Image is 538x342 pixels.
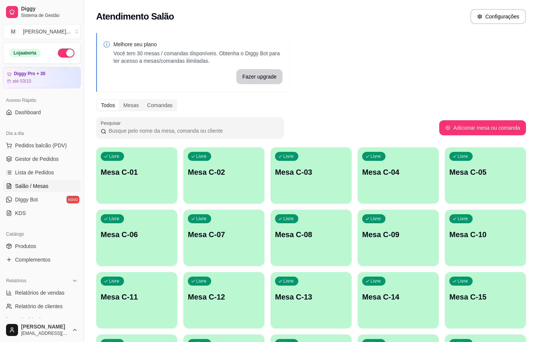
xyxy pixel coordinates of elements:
button: LivreMesa C-08 [271,210,352,266]
span: Gestor de Pedidos [15,155,59,163]
p: Mesa C-02 [188,167,260,177]
p: Mesa C-08 [275,229,347,240]
span: [PERSON_NAME] [21,324,69,330]
p: Mesa C-01 [101,167,173,177]
p: Livre [283,153,294,159]
span: Lista de Pedidos [15,169,54,176]
p: Livre [196,153,207,159]
span: Relatórios [6,278,26,284]
p: Mesa C-04 [362,167,434,177]
p: Livre [458,278,468,284]
div: Catálogo [3,228,81,240]
button: LivreMesa C-15 [445,272,526,328]
button: LivreMesa C-07 [183,210,264,266]
span: Salão / Mesas [15,182,48,190]
span: Produtos [15,242,36,250]
button: LivreMesa C-11 [96,272,177,328]
input: Pesquisar [106,127,280,135]
button: Adicionar mesa ou comanda [439,120,526,135]
a: Relatório de clientes [3,300,81,312]
button: [PERSON_NAME][EMAIL_ADDRESS][DOMAIN_NAME] [3,321,81,339]
a: Salão / Mesas [3,180,81,192]
button: LivreMesa C-05 [445,147,526,204]
span: Relatório de mesas [15,316,60,324]
p: Melhore seu plano [113,41,283,48]
button: Alterar Status [58,48,74,58]
span: Pedidos balcão (PDV) [15,142,67,149]
span: Relatório de clientes [15,303,63,310]
span: KDS [15,209,26,217]
p: Você tem 30 mesas / comandas disponíveis. Obtenha o Diggy Bot para ter acesso a mesas/comandas il... [113,50,283,65]
button: LivreMesa C-04 [358,147,439,204]
button: LivreMesa C-01 [96,147,177,204]
p: Mesa C-03 [275,167,347,177]
div: Dia a dia [3,127,81,139]
button: LivreMesa C-10 [445,210,526,266]
a: Complementos [3,254,81,266]
button: Select a team [3,24,81,39]
p: Livre [458,216,468,222]
span: Dashboard [15,109,41,116]
p: Mesa C-09 [362,229,434,240]
button: LivreMesa C-14 [358,272,439,328]
p: Livre [370,216,381,222]
p: Mesa C-10 [449,229,521,240]
button: Fazer upgrade [236,69,283,84]
button: Configurações [470,9,526,24]
span: Relatórios de vendas [15,289,65,297]
p: Mesa C-14 [362,292,434,302]
button: LivreMesa C-02 [183,147,264,204]
p: Livre [370,278,381,284]
div: Mesas [119,100,143,110]
p: Livre [196,278,207,284]
div: Todos [97,100,119,110]
p: Mesa C-13 [275,292,347,302]
span: M [9,28,17,35]
button: LivreMesa C-03 [271,147,352,204]
p: Livre [196,216,207,222]
p: Livre [109,216,119,222]
span: Diggy [21,6,78,12]
button: LivreMesa C-09 [358,210,439,266]
a: Lista de Pedidos [3,166,81,179]
div: Acesso Rápido [3,94,81,106]
a: Relatório de mesas [3,314,81,326]
p: Livre [109,153,119,159]
button: LivreMesa C-13 [271,272,352,328]
a: DiggySistema de Gestão [3,3,81,21]
span: Diggy Bot [15,196,38,203]
a: Dashboard [3,106,81,118]
button: LivreMesa C-12 [183,272,264,328]
span: Sistema de Gestão [21,12,78,18]
a: Relatórios de vendas [3,287,81,299]
a: Produtos [3,240,81,252]
p: Mesa C-11 [101,292,173,302]
a: KDS [3,207,81,219]
p: Livre [283,216,294,222]
p: Livre [458,153,468,159]
a: Gestor de Pedidos [3,153,81,165]
article: Diggy Pro + 30 [14,71,45,77]
article: até 03/10 [12,78,31,84]
p: Livre [370,153,381,159]
div: [PERSON_NAME] ... [23,28,71,35]
div: Comandas [143,100,177,110]
p: Livre [109,278,119,284]
p: Livre [283,278,294,284]
p: Mesa C-12 [188,292,260,302]
h2: Atendimento Salão [96,11,174,23]
button: LivreMesa C-06 [96,210,177,266]
p: Mesa C-05 [449,167,521,177]
span: [EMAIL_ADDRESS][DOMAIN_NAME] [21,330,69,336]
a: Diggy Botnovo [3,194,81,206]
button: Pedidos balcão (PDV) [3,139,81,151]
p: Mesa C-07 [188,229,260,240]
a: Diggy Pro + 30até 03/10 [3,67,81,88]
label: Pesquisar [101,120,123,126]
p: Mesa C-15 [449,292,521,302]
span: Complementos [15,256,50,263]
p: Mesa C-06 [101,229,173,240]
div: Loja aberta [9,49,41,57]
